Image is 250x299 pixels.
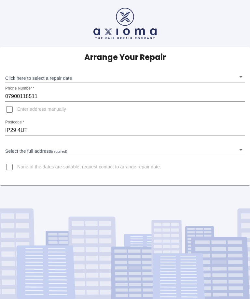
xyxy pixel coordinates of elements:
span: None of the dates are suitable, request contact to arrange repair date. [17,164,161,170]
label: Postcode [5,120,24,125]
img: axioma [93,8,157,39]
span: Enter address manually [17,106,66,113]
h5: Arrange Your Repair [84,52,166,63]
label: Phone Number [5,86,34,91]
